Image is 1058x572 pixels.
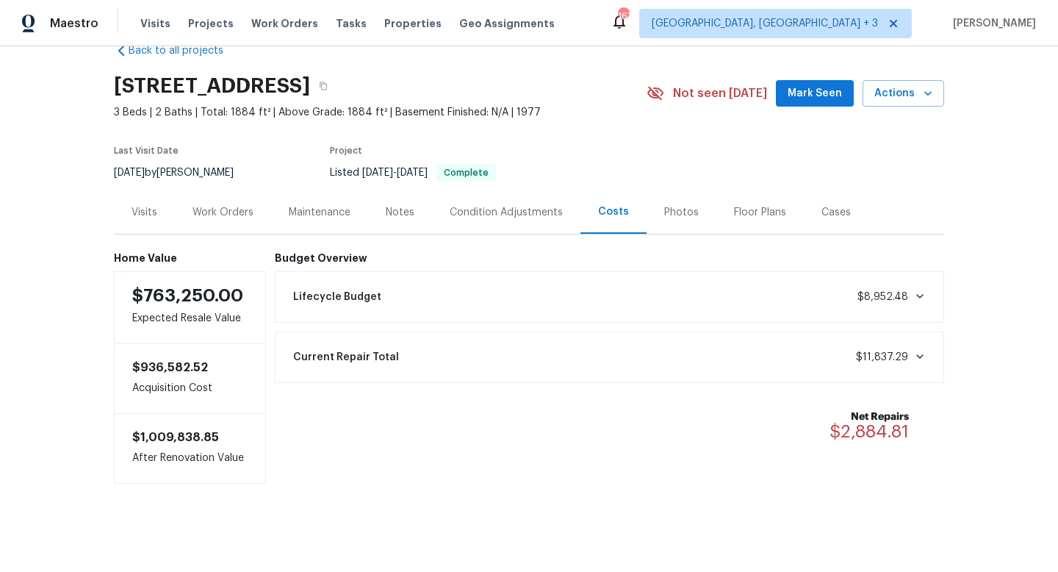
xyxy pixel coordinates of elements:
[362,168,428,178] span: -
[275,252,945,264] h6: Budget Overview
[293,350,399,365] span: Current Repair Total
[114,43,255,58] a: Back to all projects
[459,16,555,31] span: Geo Assignments
[664,205,699,220] div: Photos
[114,168,145,178] span: [DATE]
[114,105,647,120] span: 3 Beds | 2 Baths | Total: 1884 ft² | Above Grade: 1884 ft² | Basement Finished: N/A | 1977
[384,16,442,31] span: Properties
[330,168,496,178] span: Listed
[397,168,428,178] span: [DATE]
[821,205,851,220] div: Cases
[336,18,367,29] span: Tasks
[132,432,219,443] span: $1,009,838.85
[132,205,157,220] div: Visits
[734,205,786,220] div: Floor Plans
[947,16,1036,31] span: [PERSON_NAME]
[776,80,854,107] button: Mark Seen
[132,362,208,373] span: $936,582.52
[618,9,628,24] div: 163
[856,352,908,362] span: $11,837.29
[362,168,393,178] span: [DATE]
[188,16,234,31] span: Projects
[114,79,310,93] h2: [STREET_ADDRESS]
[330,146,362,155] span: Project
[114,271,266,344] div: Expected Resale Value
[857,292,908,302] span: $8,952.48
[293,290,381,304] span: Lifecycle Budget
[438,168,494,177] span: Complete
[114,252,266,264] h6: Home Value
[289,205,350,220] div: Maintenance
[598,204,629,219] div: Costs
[863,80,944,107] button: Actions
[192,205,253,220] div: Work Orders
[114,146,179,155] span: Last Visit Date
[788,85,842,103] span: Mark Seen
[140,16,170,31] span: Visits
[132,287,243,304] span: $763,250.00
[114,164,251,182] div: by [PERSON_NAME]
[830,423,909,440] span: $2,884.81
[874,85,932,103] span: Actions
[251,16,318,31] span: Work Orders
[50,16,98,31] span: Maestro
[386,205,414,220] div: Notes
[114,344,266,413] div: Acquisition Cost
[114,413,266,484] div: After Renovation Value
[673,86,767,101] span: Not seen [DATE]
[830,410,909,424] b: Net Repairs
[652,16,878,31] span: [GEOGRAPHIC_DATA], [GEOGRAPHIC_DATA] + 3
[450,205,563,220] div: Condition Adjustments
